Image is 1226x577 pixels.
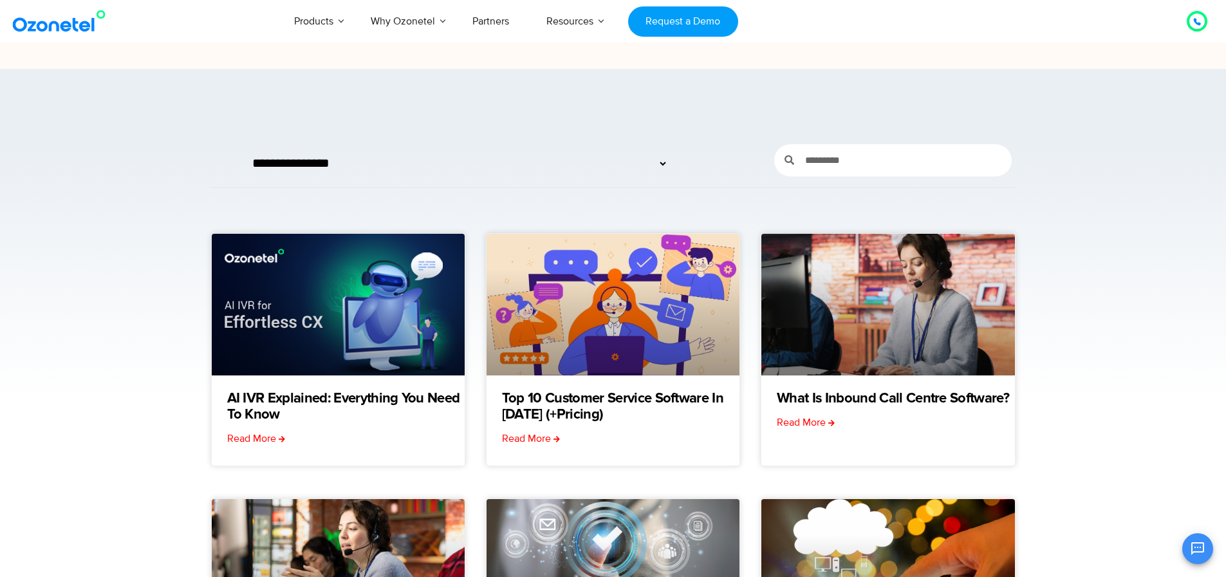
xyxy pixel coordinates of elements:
[227,391,465,423] a: AI IVR Explained: Everything You Need to Know
[502,431,560,446] a: Read more about Top 10 Customer Service Software in 2025 (+Pricing)
[227,431,285,446] a: Read more about AI IVR Explained: Everything You Need to Know
[1182,533,1213,564] button: Open chat
[777,415,835,430] a: Read more about What Is Inbound Call Centre Software?
[502,391,739,423] a: Top 10 Customer Service Software in [DATE] (+Pricing)
[777,391,1009,407] a: What Is Inbound Call Centre Software?
[628,6,738,37] a: Request a Demo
